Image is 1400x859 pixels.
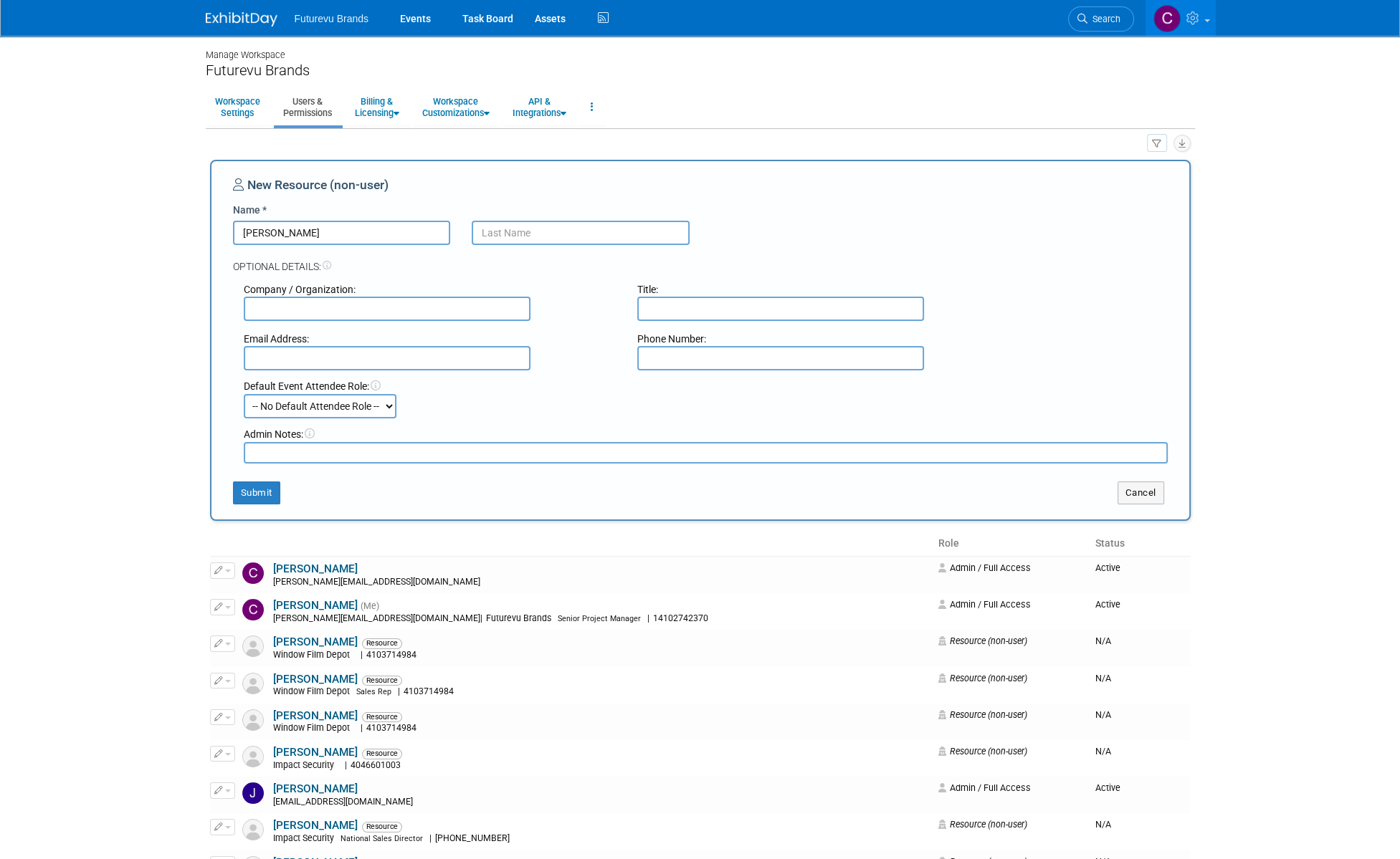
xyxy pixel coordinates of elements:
span: Resource (non-user) [938,746,1027,757]
span: | [361,650,363,660]
span: | [398,686,400,696]
span: 4103714984 [400,686,458,696]
span: N/A [1095,746,1110,757]
div: Futurevu Brands [206,62,1195,80]
div: Manage Workspace [206,36,1195,62]
span: N/A [1095,709,1110,720]
span: Admin / Full Access [938,562,1031,573]
span: N/A [1095,819,1110,830]
a: [PERSON_NAME] [273,673,358,686]
a: API &Integrations [503,90,576,125]
span: Resource [362,676,402,686]
span: Resource [362,712,402,722]
span: Impact Security [273,833,338,843]
span: N/A [1095,635,1110,646]
a: [PERSON_NAME] [273,562,358,575]
div: New Resource (non-user) [233,176,1168,203]
span: | [480,613,482,623]
span: Admin / Full Access [938,782,1031,793]
img: Resource [242,746,264,767]
span: Senior Project Manager [558,614,641,623]
img: Jake Gies [242,782,264,804]
span: | [429,833,432,843]
span: Futurevu Brands [482,613,556,623]
div: Email Address: [244,332,616,346]
span: Impact Security [273,760,338,770]
span: Search [1087,14,1120,24]
button: Submit [233,481,280,504]
th: Role [933,532,1089,556]
span: Resource [362,822,402,832]
div: Phone Number: [637,332,1010,346]
img: Resource [242,709,264,731]
span: 4046601003 [347,760,405,770]
div: Company / Organization: [244,282,616,297]
span: Window Film Depot [273,686,354,696]
a: [PERSON_NAME] [273,709,358,722]
span: Futurevu Brands [295,13,369,24]
img: CHERYL CLOWES [242,599,264,620]
span: [PHONE_NUMBER] [432,833,514,843]
a: [PERSON_NAME] [273,746,358,759]
a: Billing &Licensing [346,90,409,125]
span: (Me) [361,601,379,611]
div: Title: [637,282,1010,297]
img: ExhibitDay [206,12,277,27]
span: Active [1095,782,1120,793]
span: Resource (non-user) [938,635,1027,646]
div: [PERSON_NAME][EMAIL_ADDRESS][DOMAIN_NAME] [273,577,929,588]
span: Active [1095,599,1120,610]
a: Search [1068,6,1134,32]
button: Cancel [1118,481,1164,504]
div: [PERSON_NAME][EMAIL_ADDRESS][DOMAIN_NAME] [273,613,929,625]
a: [PERSON_NAME] [273,782,358,795]
span: | [361,723,363,733]
span: Window Film Depot [273,650,354,660]
span: | [647,613,649,623]
a: [PERSON_NAME] [273,819,358,832]
img: Resource [242,635,264,657]
a: WorkspaceCustomizations [413,90,499,125]
a: Users &Permissions [274,90,341,125]
img: Resource [242,819,264,840]
span: Window Film Depot [273,723,354,733]
span: 14102742370 [649,613,713,623]
span: | [345,760,347,770]
span: 4103714984 [363,723,421,733]
th: Status [1089,532,1190,556]
span: N/A [1095,673,1110,683]
span: National Sales Director [341,834,423,843]
div: Admin Notes: [244,427,1168,441]
span: Resource (non-user) [938,819,1027,830]
a: WorkspaceSettings [206,90,270,125]
img: Resource [242,673,264,694]
span: Resource [362,749,402,759]
div: Default Event Attendee Role: [244,379,1168,393]
a: [PERSON_NAME] [273,635,358,648]
a: [PERSON_NAME] [273,599,358,612]
img: Carrie Basak [242,562,264,584]
span: Active [1095,562,1120,573]
span: Resource (non-user) [938,673,1027,683]
div: Optional Details: [233,245,1168,274]
label: Name * [233,203,267,217]
span: Sales Rep [356,687,391,696]
input: First Name [233,221,451,245]
div: [EMAIL_ADDRESS][DOMAIN_NAME] [273,797,929,808]
img: CHERYL CLOWES [1153,5,1181,32]
span: 4103714984 [363,650,421,660]
span: Resource (non-user) [938,709,1027,720]
span: Admin / Full Access [938,599,1031,610]
input: Last Name [472,221,690,245]
span: Resource [362,638,402,648]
